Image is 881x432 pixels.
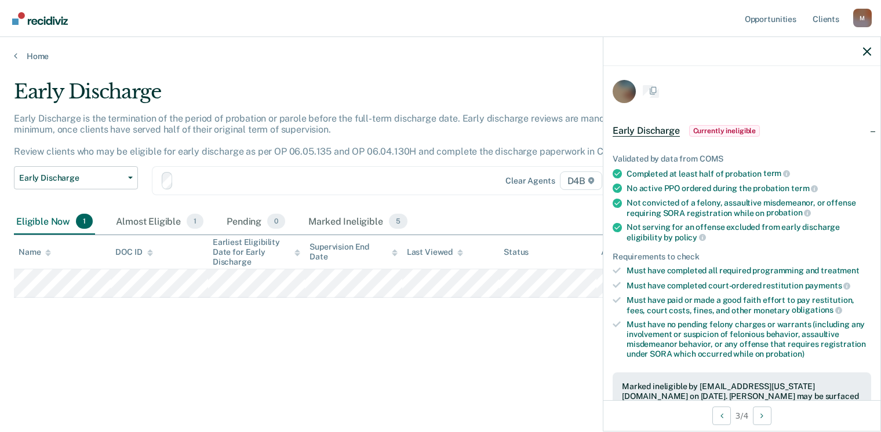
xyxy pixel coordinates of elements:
span: 5 [389,214,407,229]
div: No active PPO ordered during the probation [627,183,871,193]
span: 1 [76,214,93,229]
button: Previous Opportunity [712,407,731,425]
div: Pending [224,209,287,235]
div: Eligible Now [14,209,95,235]
div: Last Viewed [407,247,463,257]
div: Requirements to check [613,252,871,262]
span: 0 [267,214,285,229]
span: term [763,169,790,178]
div: Completed at least half of probation [627,169,871,179]
div: Name [19,247,51,257]
div: Marked ineligible by [EMAIL_ADDRESS][US_STATE][DOMAIN_NAME] on [DATE]. [PERSON_NAME] may be surfa... [622,382,862,411]
span: term [791,184,818,193]
span: D4B [560,171,602,190]
span: Currently ineligible [689,125,760,137]
div: Supervision End Date [310,242,397,262]
div: Must have completed court-ordered restitution [627,280,871,291]
div: 3 / 4 [603,400,880,431]
div: Not serving for an offense excluded from early discharge eligibility by [627,222,871,242]
button: Profile dropdown button [853,9,872,27]
div: Early Discharge [14,80,675,113]
iframe: Intercom live chat [842,393,869,420]
div: Not convicted of a felony, assaultive misdemeanor, or offense requiring SORA registration while on [627,198,871,218]
span: obligations [792,305,842,314]
span: payments [805,281,851,290]
div: Early DischargeCurrently ineligible [603,112,880,149]
span: policy [675,233,706,242]
span: probation [766,208,811,217]
div: Must have no pending felony charges or warrants (including any involvement or suspicion of feloni... [627,320,871,358]
span: 1 [187,214,203,229]
div: Clear agents [505,176,555,186]
div: Validated by data from COMS [613,154,871,164]
div: Earliest Eligibility Date for Early Discharge [213,237,300,266]
a: Home [14,51,867,61]
p: Early Discharge is the termination of the period of probation or parole before the full-term disc... [14,113,637,158]
span: Early Discharge [613,125,680,137]
div: Almost Eligible [114,209,206,235]
div: Marked Ineligible [306,209,410,235]
div: Must have completed all required programming and [627,266,871,276]
div: Assigned to [601,247,656,257]
span: Early Discharge [19,173,123,183]
div: Status [504,247,529,257]
span: probation) [766,349,804,358]
img: Recidiviz [12,12,68,25]
div: M [853,9,872,27]
div: Must have paid or made a good faith effort to pay restitution, fees, court costs, fines, and othe... [627,295,871,315]
span: treatment [821,266,860,275]
div: DOC ID [115,247,152,257]
button: Next Opportunity [753,407,771,425]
